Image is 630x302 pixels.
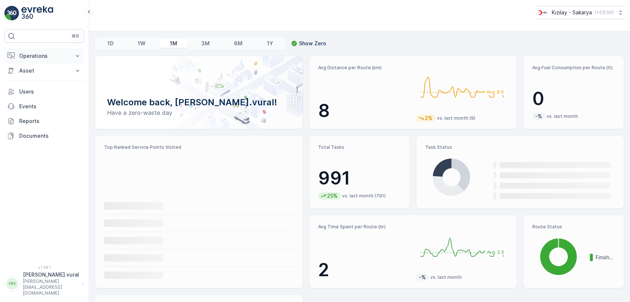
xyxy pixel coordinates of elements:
[4,129,84,143] a: Documents
[138,40,145,47] p: 1W
[19,52,69,60] p: Operations
[4,271,84,296] button: HH[PERSON_NAME].vural[PERSON_NAME][EMAIL_ADDRESS][DOMAIN_NAME]
[19,88,81,95] p: Users
[536,6,624,19] button: Kızılay - Sakarya(+03:00)
[4,99,84,114] a: Events
[21,6,53,21] img: logo_light-DOdMpM7g.png
[104,144,294,150] p: Top Ranked Service Points Visited
[19,117,81,125] p: Reports
[318,224,410,230] p: Avg Time Spent per Route (hr)
[596,254,615,261] p: Finished
[318,100,410,122] p: 8
[534,113,543,120] p: -%
[107,96,291,108] p: Welcome back, [PERSON_NAME].vural!
[532,88,615,110] p: 0
[266,40,273,47] p: 1Y
[234,40,242,47] p: 6M
[19,103,81,110] p: Events
[201,40,210,47] p: 3M
[318,144,401,150] p: Total Tasks
[536,8,549,17] img: k%C4%B1z%C4%B1lay_DTAvauz.png
[4,6,19,21] img: logo
[437,115,475,121] p: vs. last month (9)
[318,65,410,71] p: Avg Distance per Route (km)
[318,167,401,189] p: 991
[326,192,338,200] p: 25%
[595,10,614,15] p: ( +03:00 )
[4,49,84,63] button: Operations
[318,259,410,281] p: 2
[299,40,326,47] p: Show Zero
[6,278,18,289] div: HH
[4,63,84,78] button: Asset
[19,67,69,74] p: Asset
[552,9,592,16] p: Kızılay - Sakarya
[4,84,84,99] a: Users
[424,115,433,122] p: 2%
[107,40,114,47] p: 1D
[342,193,386,199] p: vs. last month (791)
[532,224,615,230] p: Route Status
[23,271,79,278] p: [PERSON_NAME].vural
[107,108,291,117] p: Have a zero-waste day
[170,40,177,47] p: 1M
[532,65,615,71] p: Avg Fuel Consumption per Route (lt)
[425,144,615,150] p: Task Status
[23,278,79,296] p: [PERSON_NAME][EMAIL_ADDRESS][DOMAIN_NAME]
[4,265,84,270] span: v 1.48.1
[430,274,462,280] p: vs. last month
[72,33,79,39] p: ⌘B
[547,113,578,119] p: vs. last month
[4,114,84,129] a: Reports
[418,274,427,281] p: -%
[19,132,81,140] p: Documents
